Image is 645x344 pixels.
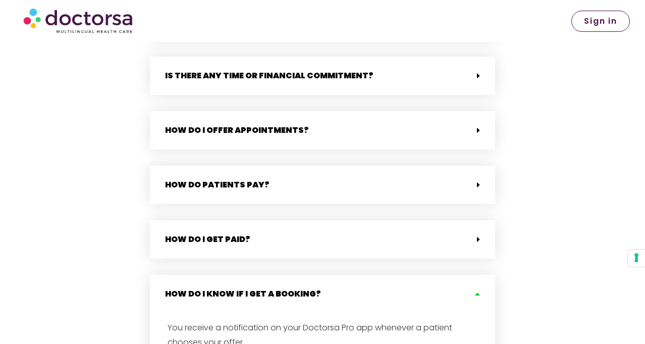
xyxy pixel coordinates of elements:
div: Is there any time or financial commitment? [150,57,495,95]
a: Is there any time or financial commitment? [165,70,373,81]
a: How do I offer appointments? [165,124,309,136]
button: Your consent preferences for tracking technologies [628,250,645,267]
div: How do I offer appointments? [150,111,495,150]
a: Sign in [571,11,630,32]
div: How do I know if I get a booking? [150,275,495,313]
a: How do I get paid? [165,233,250,245]
a: How do patients pay? [165,179,270,190]
div: How do patients pay? [150,166,495,204]
span: Sign in [584,17,617,25]
div: How do I get paid? [150,220,495,259]
a: How do I know if I get a booking? [165,288,321,300]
